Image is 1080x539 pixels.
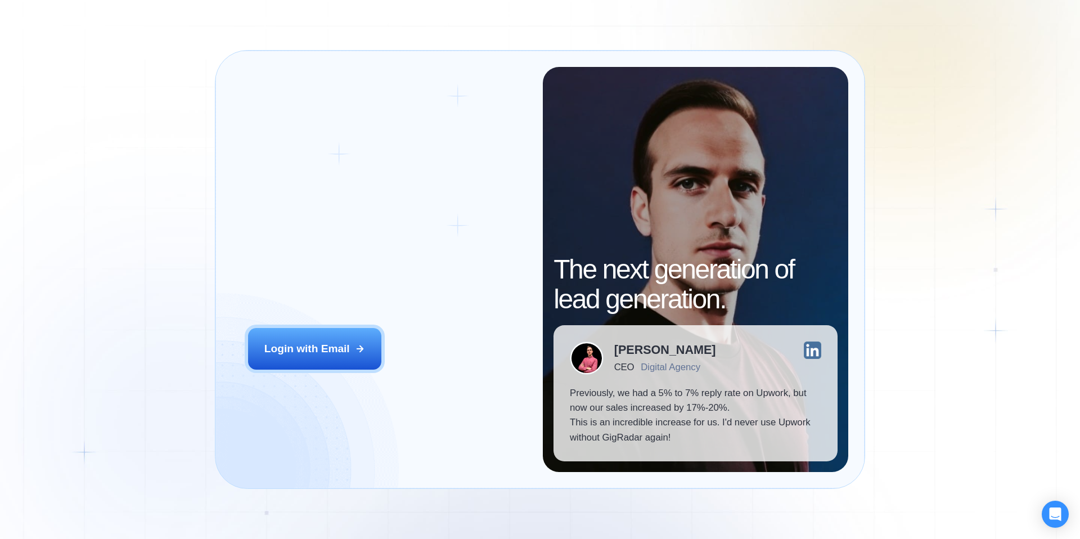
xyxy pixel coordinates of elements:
[614,344,716,356] div: [PERSON_NAME]
[248,328,382,370] button: Login with Email
[1042,501,1069,528] div: Open Intercom Messenger
[570,386,821,446] p: Previously, we had a 5% to 7% reply rate on Upwork, but now our sales increased by 17%-20%. This ...
[614,362,634,372] div: CEO
[553,255,838,315] h2: The next generation of lead generation.
[641,362,700,372] div: Digital Agency
[264,342,350,356] div: Login with Email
